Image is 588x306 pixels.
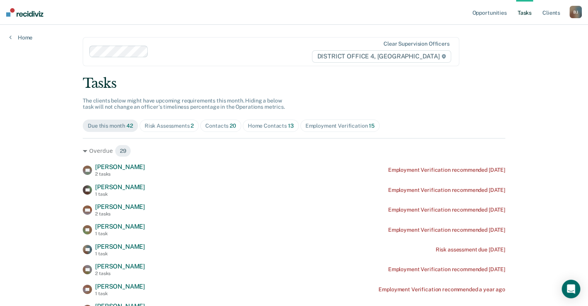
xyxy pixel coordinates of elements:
[95,163,145,171] span: [PERSON_NAME]
[83,75,505,91] div: Tasks
[95,223,145,230] span: [PERSON_NAME]
[95,231,145,236] div: 1 task
[388,266,505,273] div: Employment Verification recommended [DATE]
[115,145,131,157] span: 29
[191,123,194,129] span: 2
[88,123,133,129] div: Due this month
[562,280,580,298] div: Open Intercom Messenger
[230,123,236,129] span: 20
[83,145,505,157] div: Overdue 29
[305,123,375,129] div: Employment Verification
[95,171,145,177] div: 2 tasks
[569,6,582,18] div: B J
[369,123,375,129] span: 15
[95,183,145,191] span: [PERSON_NAME]
[288,123,294,129] span: 13
[95,203,145,210] span: [PERSON_NAME]
[205,123,236,129] div: Contacts
[383,41,449,47] div: Clear supervision officers
[436,246,505,253] div: Risk assessment due [DATE]
[126,123,133,129] span: 42
[388,207,505,213] div: Employment Verification recommended [DATE]
[95,291,145,296] div: 1 task
[145,123,194,129] div: Risk Assessments
[9,34,32,41] a: Home
[378,286,505,293] div: Employment Verification recommended a year ago
[312,50,451,63] span: DISTRICT OFFICE 4, [GEOGRAPHIC_DATA]
[95,263,145,270] span: [PERSON_NAME]
[95,191,145,197] div: 1 task
[95,211,145,217] div: 2 tasks
[569,6,582,18] button: BJ
[95,271,145,276] div: 2 tasks
[388,167,505,173] div: Employment Verification recommended [DATE]
[6,8,43,17] img: Recidiviz
[388,227,505,233] div: Employment Verification recommended [DATE]
[95,243,145,250] span: [PERSON_NAME]
[95,283,145,290] span: [PERSON_NAME]
[388,187,505,193] div: Employment Verification recommended [DATE]
[248,123,294,129] div: Home Contacts
[95,251,145,256] div: 1 task
[83,97,285,110] span: The clients below might have upcoming requirements this month. Hiding a below task will not chang...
